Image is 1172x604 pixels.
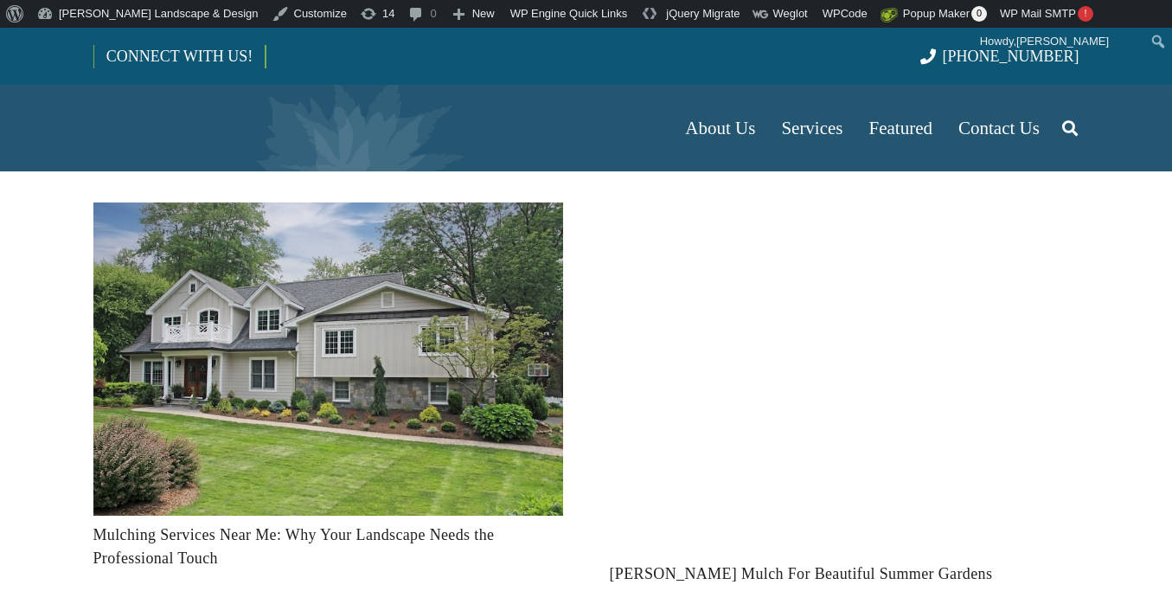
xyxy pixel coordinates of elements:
span: 0 [971,6,987,22]
span: About Us [685,118,755,138]
span: [PERSON_NAME] [1016,35,1109,48]
img: mulching-services-near-me [93,202,563,516]
a: CONNECT WITH US! [94,35,265,77]
a: Contact Us [945,85,1053,171]
span: Featured [869,118,932,138]
a: Featured [856,85,945,171]
a: Mulching Services Near Me: Why Your Landscape Needs the Professional Touch [93,207,563,224]
span: ! [1078,6,1093,22]
span: Contact Us [958,118,1040,138]
a: Search [1053,106,1087,150]
a: Borst-Logo [93,93,381,163]
a: Gardner’s Mulch For Beautiful Summer Gardens [610,207,1079,224]
a: Mulching Services Near Me: Why Your Landscape Needs the Professional Touch [93,526,495,567]
a: About Us [672,85,768,171]
a: [PHONE_NUMBER] [920,48,1079,65]
span: [PHONE_NUMBER] [943,48,1079,65]
a: Howdy, [974,28,1145,55]
a: [PERSON_NAME] Mulch For Beautiful Summer Gardens [610,565,993,582]
span: Services [781,118,842,138]
a: Services [768,85,855,171]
